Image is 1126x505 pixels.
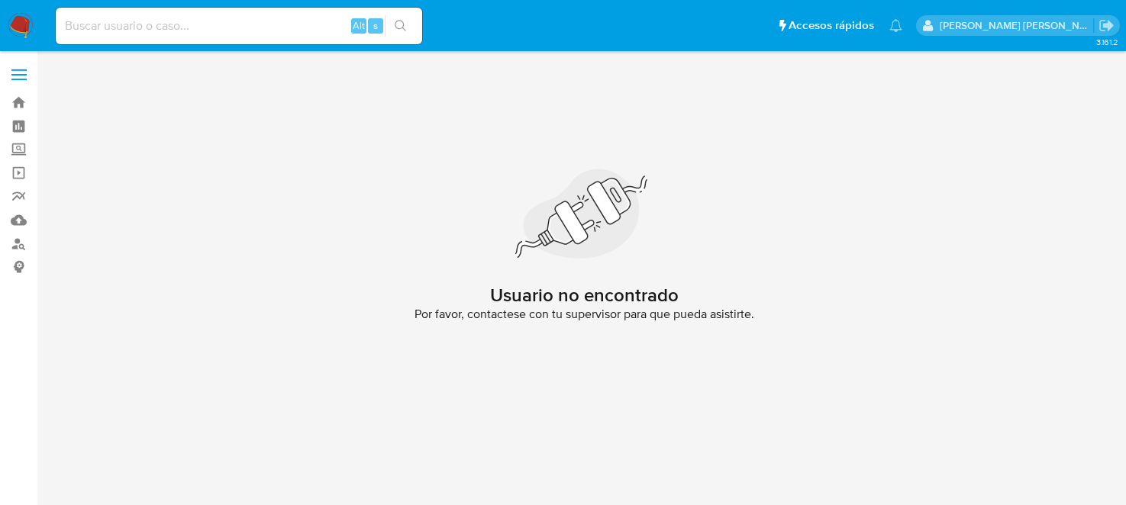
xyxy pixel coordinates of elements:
button: search-icon [385,15,416,37]
span: Accesos rápidos [789,18,874,34]
a: Salir [1099,18,1115,34]
span: Alt [353,18,365,33]
p: brenda.morenoreyes@mercadolibre.com.mx [940,18,1094,33]
span: s [373,18,378,33]
h2: Usuario no encontrado [490,284,679,307]
input: Buscar usuario o caso... [56,16,422,36]
a: Notificaciones [889,19,902,32]
span: Por favor, contactese con tu supervisor para que pueda asistirte. [415,307,754,322]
